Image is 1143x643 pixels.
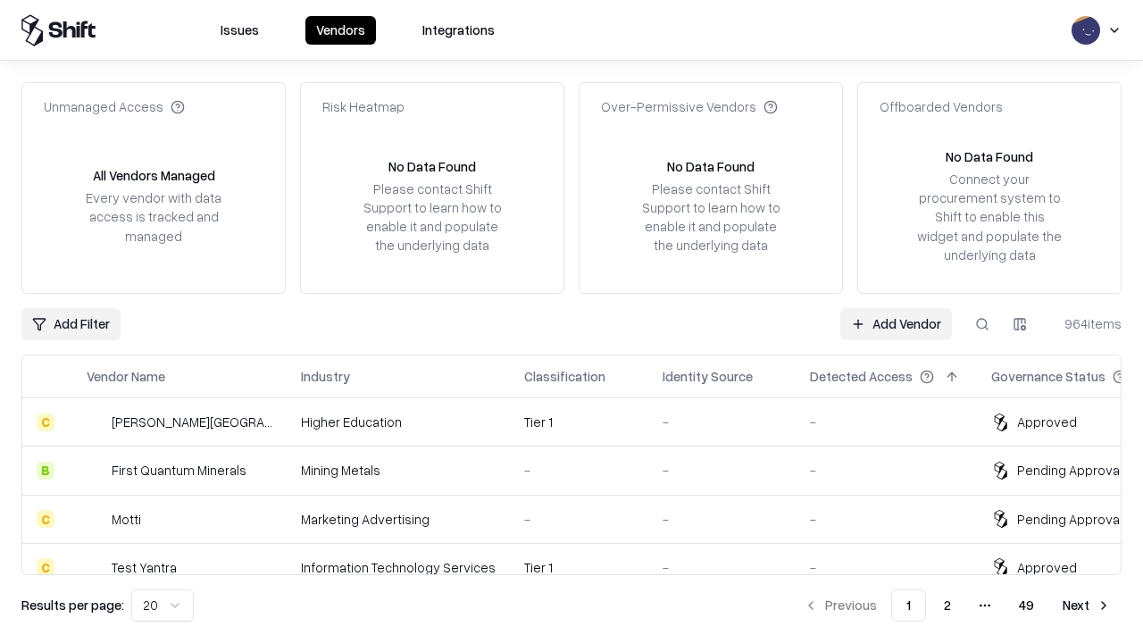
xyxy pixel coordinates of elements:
[880,97,1003,116] div: Offboarded Vendors
[667,157,755,176] div: No Data Found
[601,97,778,116] div: Over-Permissive Vendors
[915,170,1064,264] div: Connect your procurement system to Shift to enable this widget and populate the underlying data
[112,558,177,577] div: Test Yantra
[810,558,963,577] div: -
[930,589,965,622] button: 2
[524,510,634,529] div: -
[1017,413,1077,431] div: Approved
[891,589,926,622] button: 1
[1052,589,1122,622] button: Next
[87,462,104,480] img: First Quantum Minerals
[412,16,505,45] button: Integrations
[37,558,54,576] div: C
[301,510,496,529] div: Marketing Advertising
[301,558,496,577] div: Information Technology Services
[21,596,124,614] p: Results per page:
[524,461,634,480] div: -
[93,166,215,185] div: All Vendors Managed
[810,367,913,386] div: Detected Access
[301,367,350,386] div: Industry
[840,308,952,340] a: Add Vendor
[810,510,963,529] div: -
[210,16,270,45] button: Issues
[301,413,496,431] div: Higher Education
[358,180,506,255] div: Please contact Shift Support to learn how to enable it and populate the underlying data
[663,510,781,529] div: -
[87,367,165,386] div: Vendor Name
[305,16,376,45] button: Vendors
[524,558,634,577] div: Tier 1
[37,462,54,480] div: B
[87,558,104,576] img: Test Yantra
[524,413,634,431] div: Tier 1
[112,461,246,480] div: First Quantum Minerals
[301,461,496,480] div: Mining Metals
[112,510,141,529] div: Motti
[663,413,781,431] div: -
[44,97,185,116] div: Unmanaged Access
[524,367,605,386] div: Classification
[37,413,54,431] div: C
[1005,589,1048,622] button: 49
[37,510,54,528] div: C
[112,413,272,431] div: [PERSON_NAME][GEOGRAPHIC_DATA]
[87,510,104,528] img: Motti
[663,461,781,480] div: -
[1017,510,1122,529] div: Pending Approval
[1017,461,1122,480] div: Pending Approval
[810,461,963,480] div: -
[79,188,228,245] div: Every vendor with data access is tracked and managed
[991,367,1105,386] div: Governance Status
[663,367,753,386] div: Identity Source
[87,413,104,431] img: Reichman University
[637,180,785,255] div: Please contact Shift Support to learn how to enable it and populate the underlying data
[1050,314,1122,333] div: 964 items
[793,589,1122,622] nav: pagination
[388,157,476,176] div: No Data Found
[1017,558,1077,577] div: Approved
[810,413,963,431] div: -
[322,97,405,116] div: Risk Heatmap
[663,558,781,577] div: -
[946,147,1033,166] div: No Data Found
[21,308,121,340] button: Add Filter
